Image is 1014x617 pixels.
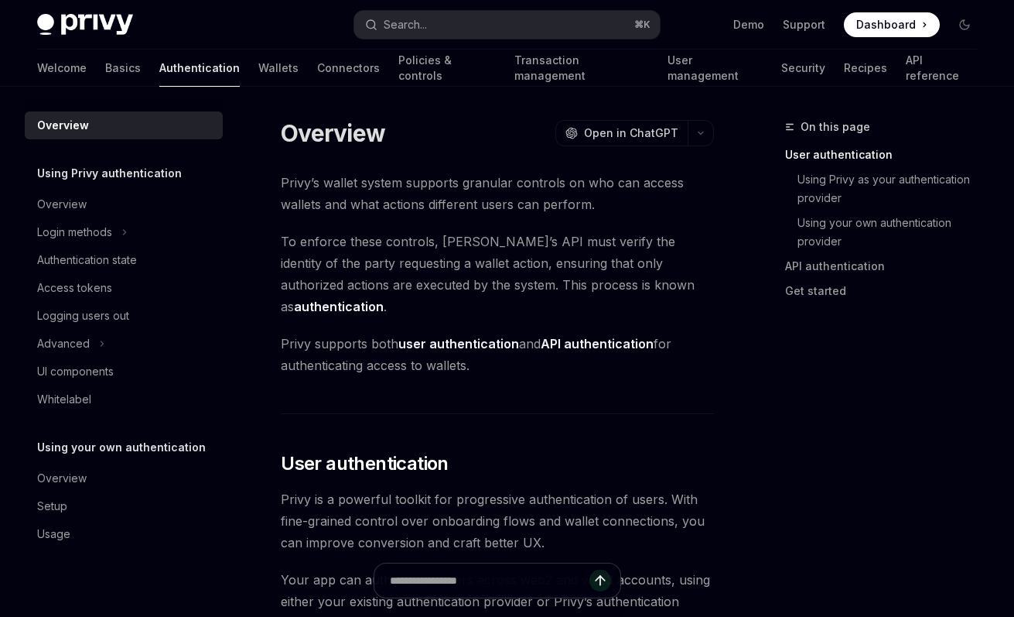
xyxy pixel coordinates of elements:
strong: user authentication [398,336,519,351]
div: Advanced [37,334,90,353]
div: Access tokens [37,279,112,297]
span: ⌘ K [634,19,650,31]
span: Open in ChatGPT [584,125,678,141]
a: Dashboard [844,12,940,37]
button: Send message [589,570,611,591]
h5: Using Privy authentication [37,164,182,183]
div: Overview [37,116,89,135]
a: Overview [25,190,223,218]
a: Using your own authentication provider [785,211,989,254]
a: UI components [25,358,223,386]
a: Setup [25,492,223,520]
a: Authentication [159,50,240,87]
a: Using Privy as your authentication provider [785,167,989,211]
button: Open search [354,11,659,39]
strong: API authentication [541,336,654,351]
div: UI components [37,362,114,381]
div: Authentication state [37,251,137,269]
button: Toggle Login methods section [25,218,223,246]
a: Usage [25,520,223,548]
a: Welcome [37,50,87,87]
span: Privy supports both and for authenticating access to wallets. [281,333,714,376]
button: Toggle Advanced section [25,330,223,358]
div: Overview [37,195,87,214]
a: Logging users out [25,302,223,330]
a: API reference [906,50,977,87]
div: Overview [37,469,87,488]
button: Toggle dark mode [952,12,977,37]
div: Login methods [37,223,112,242]
a: User management [667,50,763,87]
a: API authentication [785,254,989,279]
a: Overview [25,111,223,139]
strong: authentication [294,299,384,314]
input: Ask a question... [390,564,589,598]
div: Whitelabel [37,390,91,409]
span: To enforce these controls, [PERSON_NAME]’s API must verify the identity of the party requesting a... [281,231,714,317]
span: Dashboard [856,17,916,33]
div: Logging users out [37,307,129,325]
a: Demo [733,17,764,33]
a: Policies & controls [398,50,496,87]
a: Authentication state [25,246,223,274]
a: Whitelabel [25,386,223,413]
div: Setup [37,497,67,516]
img: dark logo [37,14,133,36]
a: Overview [25,464,223,492]
button: Open in ChatGPT [555,120,688,146]
a: Security [781,50,825,87]
a: Support [783,17,825,33]
div: Usage [37,525,70,543]
div: Search... [384,15,427,34]
a: Wallets [258,50,299,87]
span: Privy is a powerful toolkit for progressive authentication of users. With fine-grained control ov... [281,488,714,554]
a: User authentication [785,142,989,167]
h1: Overview [281,119,385,147]
a: Access tokens [25,274,223,302]
a: Get started [785,279,989,303]
span: On this page [801,118,870,136]
a: Connectors [317,50,380,87]
a: Transaction management [514,50,649,87]
span: User authentication [281,451,449,476]
span: Privy’s wallet system supports granular controls on who can access wallets and what actions diffe... [281,172,714,215]
a: Basics [105,50,141,87]
a: Recipes [844,50,887,87]
h5: Using your own authentication [37,438,206,457]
